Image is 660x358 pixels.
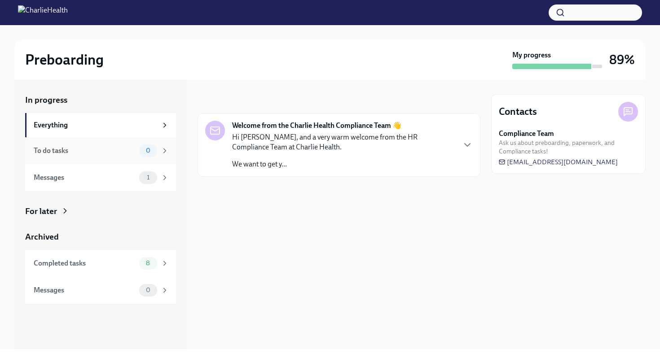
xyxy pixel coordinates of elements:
a: Messages1 [25,164,176,191]
div: Messages [34,173,136,183]
strong: My progress [512,50,551,60]
strong: Welcome from the Charlie Health Compliance Team 👋 [232,121,401,131]
a: Archived [25,231,176,243]
h4: Contacts [499,105,537,118]
div: Messages [34,285,136,295]
span: 8 [141,260,155,266]
img: CharlieHealth [18,5,68,20]
span: 0 [141,147,156,154]
a: To do tasks0 [25,137,176,164]
a: For later [25,205,176,217]
h3: 89% [609,52,635,68]
p: Hi [PERSON_NAME], and a very warm welcome from the HR Compliance Team at Charlie Health. [232,132,455,152]
span: Ask us about preboarding, paperwork, and Compliance tasks! [499,139,638,156]
div: In progress [198,94,240,106]
a: [EMAIL_ADDRESS][DOMAIN_NAME] [499,157,618,166]
span: 1 [141,174,155,181]
p: We want to get y... [232,159,455,169]
a: Everything [25,113,176,137]
strong: Compliance Team [499,129,554,139]
h2: Preboarding [25,51,104,69]
a: In progress [25,94,176,106]
div: For later [25,205,57,217]
div: Completed tasks [34,258,136,268]
span: 0 [141,287,156,293]
a: Completed tasks8 [25,250,176,277]
div: Everything [34,120,157,130]
a: Messages0 [25,277,176,304]
div: To do tasks [34,146,136,156]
